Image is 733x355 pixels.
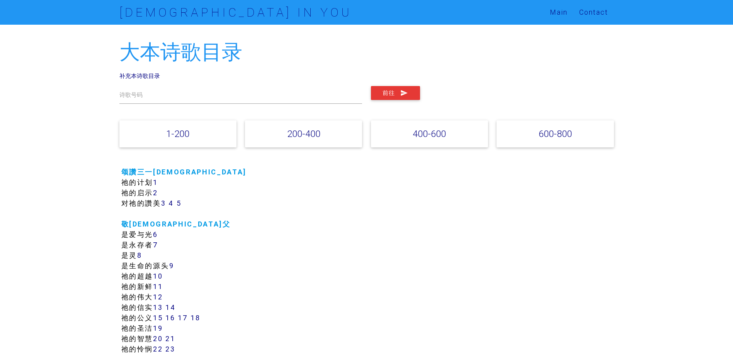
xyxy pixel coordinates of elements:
[153,188,158,197] a: 2
[166,128,189,139] a: 1-200
[413,128,446,139] a: 400-600
[153,240,158,249] a: 7
[165,313,175,322] a: 16
[119,91,143,100] label: 诗歌号码
[153,334,163,343] a: 20
[153,178,158,187] a: 1
[190,313,200,322] a: 18
[371,86,420,100] button: 前往
[177,199,182,208] a: 5
[169,261,174,270] a: 9
[153,313,163,322] a: 15
[165,345,175,353] a: 23
[168,199,174,208] a: 4
[121,220,231,228] a: 敬[DEMOGRAPHIC_DATA]父
[153,272,163,281] a: 10
[287,128,320,139] a: 200-400
[153,282,163,291] a: 11
[539,128,572,139] a: 600-800
[153,345,163,353] a: 22
[165,303,175,312] a: 14
[119,41,614,64] h2: 大本诗歌目录
[153,324,163,333] a: 19
[121,167,247,176] a: 颂讚三一[DEMOGRAPHIC_DATA]
[178,313,188,322] a: 17
[161,199,166,208] a: 3
[119,72,160,79] a: 补充本诗歌目录
[153,292,163,301] a: 12
[153,303,163,312] a: 13
[165,334,175,343] a: 21
[137,251,142,260] a: 8
[153,230,158,239] a: 6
